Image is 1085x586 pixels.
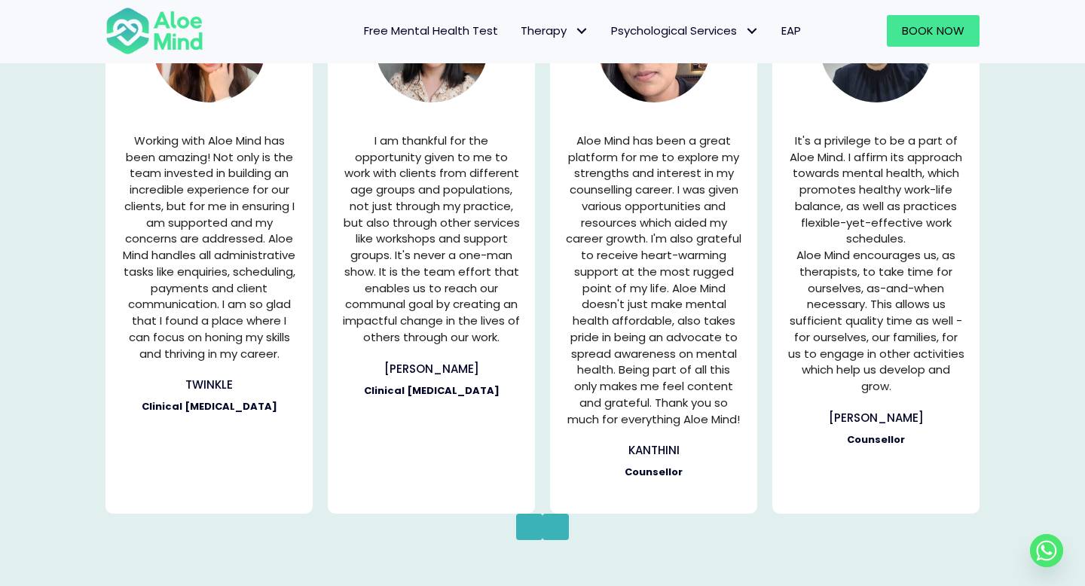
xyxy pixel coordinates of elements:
[343,133,520,346] p: I am thankful for the opportunity given to me to work with clients from different age groups and ...
[770,15,812,47] a: EAP
[343,384,520,398] h4: Clinical [MEDICAL_DATA]
[741,20,763,42] span: Psychological Services: submenu
[343,361,520,377] h3: [PERSON_NAME]
[787,133,964,395] p: It's a privilege to be a part of Aloe Mind. I affirm its approach towards mental health, which pr...
[121,133,298,362] p: Working with Aloe Mind has been amazing! Not only is the team invested in building an incredible ...
[353,15,509,47] a: Free Mental Health Test
[121,377,298,392] h3: Twinkle
[887,15,980,47] a: Book Now
[509,15,600,47] a: TherapyTherapy: submenu
[121,400,298,414] h4: Clinical [MEDICAL_DATA]
[223,15,812,47] nav: Menu
[787,433,964,447] h4: Counsellor
[600,15,770,47] a: Psychological ServicesPsychological Services: submenu
[516,514,542,540] button: Previous testimonial
[565,133,742,428] p: Aloe Mind has been a great platform for me to explore my strengths and interest in my counselling...
[565,465,742,479] h4: Counsellor
[1030,534,1063,567] a: Whatsapp
[611,23,759,38] span: Psychological Services
[565,442,742,458] h3: Kanthini
[781,23,801,38] span: EAP
[902,23,964,38] span: Book Now
[542,514,569,540] button: Next testimonial
[521,23,588,38] span: Therapy
[105,6,203,56] img: Aloe mind Logo
[364,23,498,38] span: Free Mental Health Test
[787,410,964,426] h3: [PERSON_NAME]
[570,20,592,42] span: Therapy: submenu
